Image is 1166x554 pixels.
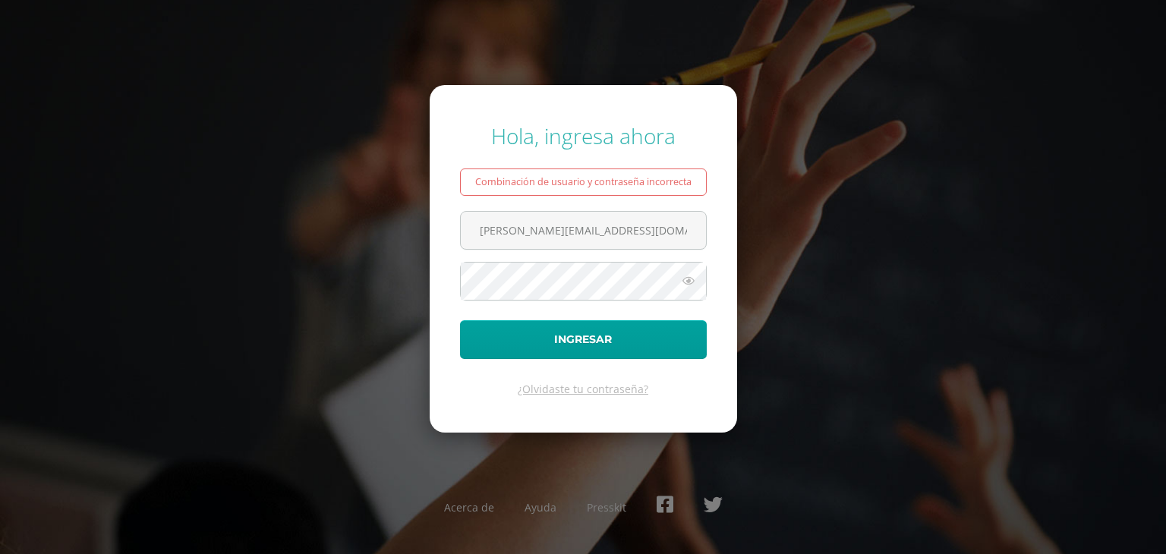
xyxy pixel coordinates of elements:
[525,500,556,515] a: Ayuda
[460,168,707,196] div: Combinación de usuario y contraseña incorrecta
[460,121,707,150] div: Hola, ingresa ahora
[444,500,494,515] a: Acerca de
[460,320,707,359] button: Ingresar
[461,212,706,249] input: Correo electrónico o usuario
[587,500,626,515] a: Presskit
[518,382,648,396] a: ¿Olvidaste tu contraseña?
